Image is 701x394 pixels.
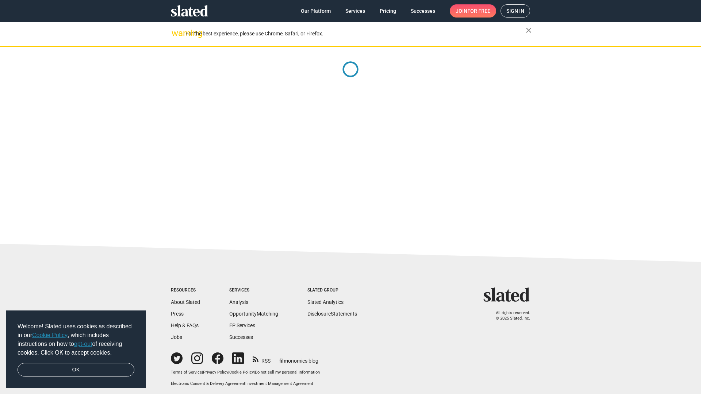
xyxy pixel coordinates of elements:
[345,4,365,18] span: Services
[501,4,530,18] a: Sign in
[171,334,182,340] a: Jobs
[203,370,228,375] a: Privacy Policy
[185,29,526,39] div: For the best experience, please use Chrome, Safari, or Firefox.
[380,4,396,18] span: Pricing
[279,352,318,364] a: filmonomics blog
[506,5,524,17] span: Sign in
[229,311,278,317] a: OpportunityMatching
[467,4,490,18] span: for free
[279,358,288,364] span: film
[456,4,490,18] span: Join
[405,4,441,18] a: Successes
[18,363,134,377] a: dismiss cookie message
[18,322,134,357] span: Welcome! Slated uses cookies as described in our , which includes instructions on how to of recei...
[74,341,92,347] a: opt-out
[301,4,331,18] span: Our Platform
[171,299,200,305] a: About Slated
[253,353,271,364] a: RSS
[307,311,357,317] a: DisclosureStatements
[229,287,278,293] div: Services
[228,370,229,375] span: |
[245,381,246,386] span: |
[411,4,435,18] span: Successes
[229,334,253,340] a: Successes
[6,310,146,389] div: cookieconsent
[171,287,200,293] div: Resources
[32,332,68,338] a: Cookie Policy
[340,4,371,18] a: Services
[524,26,533,35] mat-icon: close
[229,322,255,328] a: EP Services
[255,370,320,375] button: Do not sell my personal information
[229,299,248,305] a: Analysis
[307,299,344,305] a: Slated Analytics
[171,370,202,375] a: Terms of Service
[488,310,530,321] p: All rights reserved. © 2025 Slated, Inc.
[202,370,203,375] span: |
[171,322,199,328] a: Help & FAQs
[171,381,245,386] a: Electronic Consent & Delivery Agreement
[172,29,180,38] mat-icon: warning
[171,311,184,317] a: Press
[374,4,402,18] a: Pricing
[450,4,496,18] a: Joinfor free
[229,370,254,375] a: Cookie Policy
[246,381,313,386] a: Investment Management Agreement
[307,287,357,293] div: Slated Group
[295,4,337,18] a: Our Platform
[254,370,255,375] span: |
